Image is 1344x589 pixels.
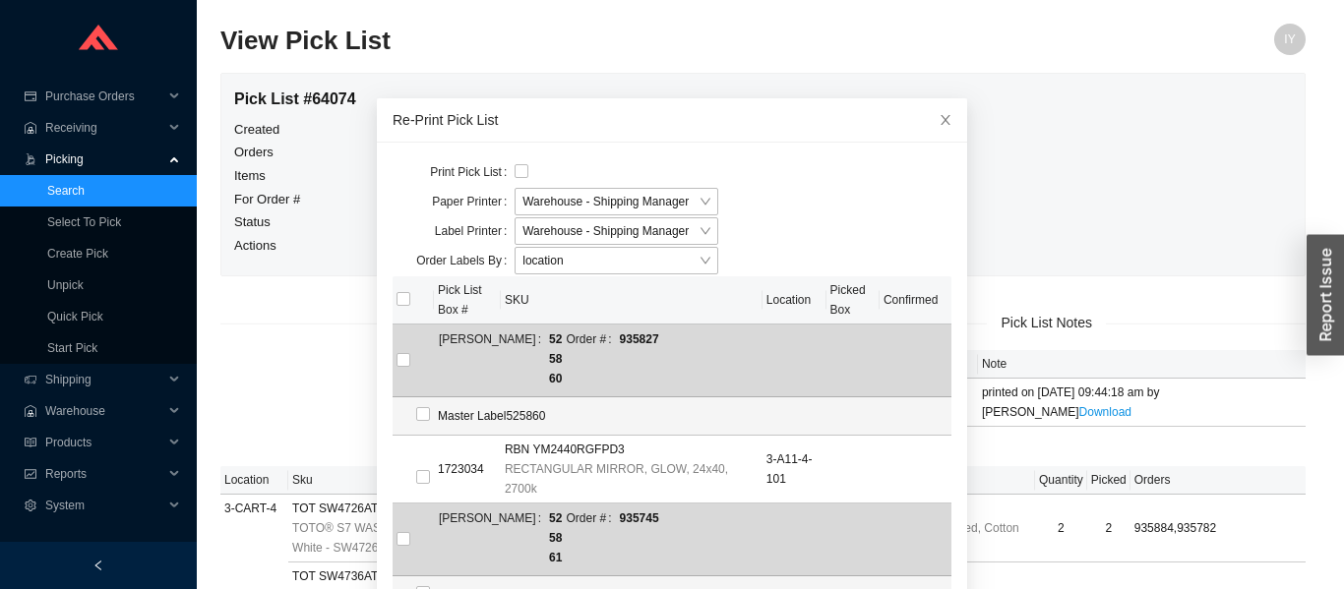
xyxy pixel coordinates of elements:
span: Shipping [45,364,163,395]
span: Purchase Orders [45,81,163,112]
span: 935827 [620,329,692,349]
a: Create Pick [47,247,108,261]
span: 935745 [620,508,692,528]
div: Pick List # 64074 [234,87,559,113]
span: Products [45,427,163,458]
a: Unpick [47,278,84,292]
button: Close [924,98,967,142]
th: Confirmed [880,276,951,324]
span: Warehouse - Shipping Manager [522,218,710,244]
a: Select To Pick [47,215,121,229]
td: Actions [233,234,381,264]
td: 2 [1035,495,1087,562]
span: Order # [567,329,620,349]
th: Quantity [1035,466,1087,495]
label: Print Pick List [430,158,515,186]
th: Note [978,350,1306,379]
th: Orders [1130,466,1306,495]
th: Location [763,276,826,324]
th: SKU [501,276,763,324]
div: Master Label 525860 [438,406,693,426]
div: Re-Print Pick List [393,109,951,131]
th: Pick List Box # [434,276,501,324]
td: , [1130,495,1306,562]
span: Order # [567,508,620,528]
span: [PERSON_NAME] [439,508,549,567]
span: 935884 [1134,521,1174,535]
label: Paper Printer [432,188,515,215]
a: Download [1079,405,1131,419]
span: Reports [45,458,163,490]
span: [PERSON_NAME] [439,329,549,388]
span: 525860 [549,329,564,388]
span: left [92,560,104,571]
span: Pick List Notes [987,312,1106,334]
label: Order Labels By [416,247,515,274]
td: For Order # [233,188,381,211]
span: TOT SW4726AT40#01 [292,499,411,518]
td: 3-A11-4-101 [763,436,826,503]
span: credit-card [24,90,37,102]
a: Start Pick [47,341,97,355]
span: setting [24,500,37,511]
span: Warehouse [45,395,163,427]
span: TOTO® S7 WASHLET®+ Electronic Bidet Toilet Seat with EWATER+® Bowl and Wand Cleaning and Contempo... [292,518,1031,558]
td: Created [233,118,381,142]
th: Picked [1087,466,1130,495]
span: IY [1284,24,1295,55]
a: Quick Pick [47,310,103,324]
span: RECTANGULAR MIRROR, GLOW, 24x40, 2700k [505,459,759,499]
th: Location [220,466,288,495]
th: Picked Box [826,276,880,324]
td: Status [233,210,381,234]
td: Orders [233,141,381,164]
span: 525861 [549,508,564,567]
td: 1723034 [434,436,501,503]
span: Picking [45,144,163,175]
span: Warehouse - Shipping Manager [522,189,710,214]
span: Receiving [45,112,163,144]
a: Search [47,184,85,198]
span: location [522,248,710,273]
span: RBN YM2440RGFPD3 [505,440,625,459]
td: Items [233,164,381,188]
span: fund [24,468,37,480]
label: Label Printer [435,217,515,245]
span: System [45,490,163,521]
span: close [939,113,952,127]
span: TOT SW4736AT40#01 [292,566,411,586]
h2: View Pick List [220,24,1034,58]
th: Sku [288,466,1035,495]
div: printed on [DATE] 09:44:18 am by [PERSON_NAME] [982,383,1302,422]
span: read [24,437,37,448]
td: 2 [1087,495,1130,562]
span: 935782 [1177,521,1216,535]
